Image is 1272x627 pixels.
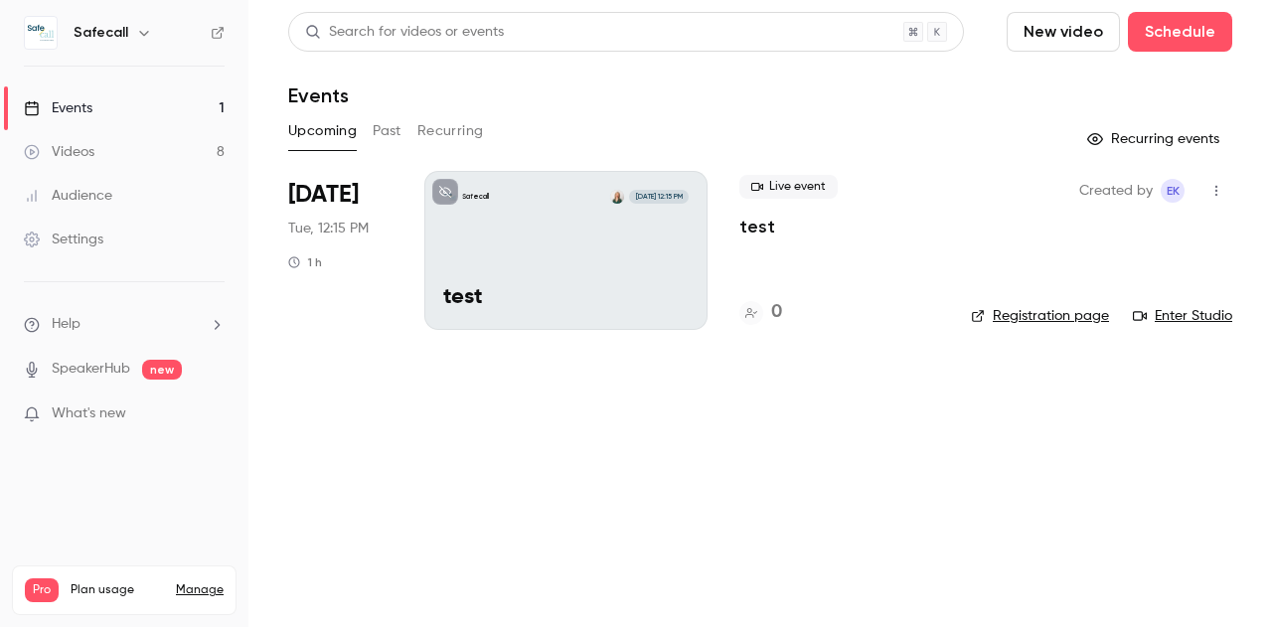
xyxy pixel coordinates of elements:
a: Enter Studio [1133,306,1232,326]
a: testSafecallJoanna Lewis[DATE] 12:15 PMtest [424,171,708,330]
span: Pro [25,578,59,602]
iframe: Noticeable Trigger [201,405,225,423]
img: Safecall [25,17,57,49]
div: 1 h [288,254,322,270]
span: EK [1167,179,1180,203]
span: Plan usage [71,582,164,598]
a: SpeakerHub [52,359,130,380]
span: Tue, 12:15 PM [288,219,369,238]
span: Emma` Koster [1161,179,1185,203]
div: Sep 30 Tue, 12:15 PM (Europe/London) [288,171,393,330]
img: Joanna Lewis [610,190,624,204]
button: Past [373,115,401,147]
span: Help [52,314,80,335]
p: test [443,285,689,311]
div: Events [24,98,92,118]
a: Registration page [971,306,1109,326]
div: Videos [24,142,94,162]
button: Schedule [1128,12,1232,52]
span: new [142,360,182,380]
button: Recurring [417,115,484,147]
span: [DATE] [288,179,359,211]
a: Manage [176,582,224,598]
h6: Safecall [74,23,128,43]
span: Live event [739,175,838,199]
button: New video [1007,12,1120,52]
p: Safecall [462,192,489,202]
div: Audience [24,186,112,206]
div: Search for videos or events [305,22,504,43]
h1: Events [288,83,349,107]
div: Settings [24,230,103,249]
button: Upcoming [288,115,357,147]
span: What's new [52,403,126,424]
span: [DATE] 12:15 PM [629,190,688,204]
button: Recurring events [1078,123,1232,155]
a: 0 [739,299,782,326]
li: help-dropdown-opener [24,314,225,335]
span: Created by [1079,179,1153,203]
h4: 0 [771,299,782,326]
a: test [739,215,775,238]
